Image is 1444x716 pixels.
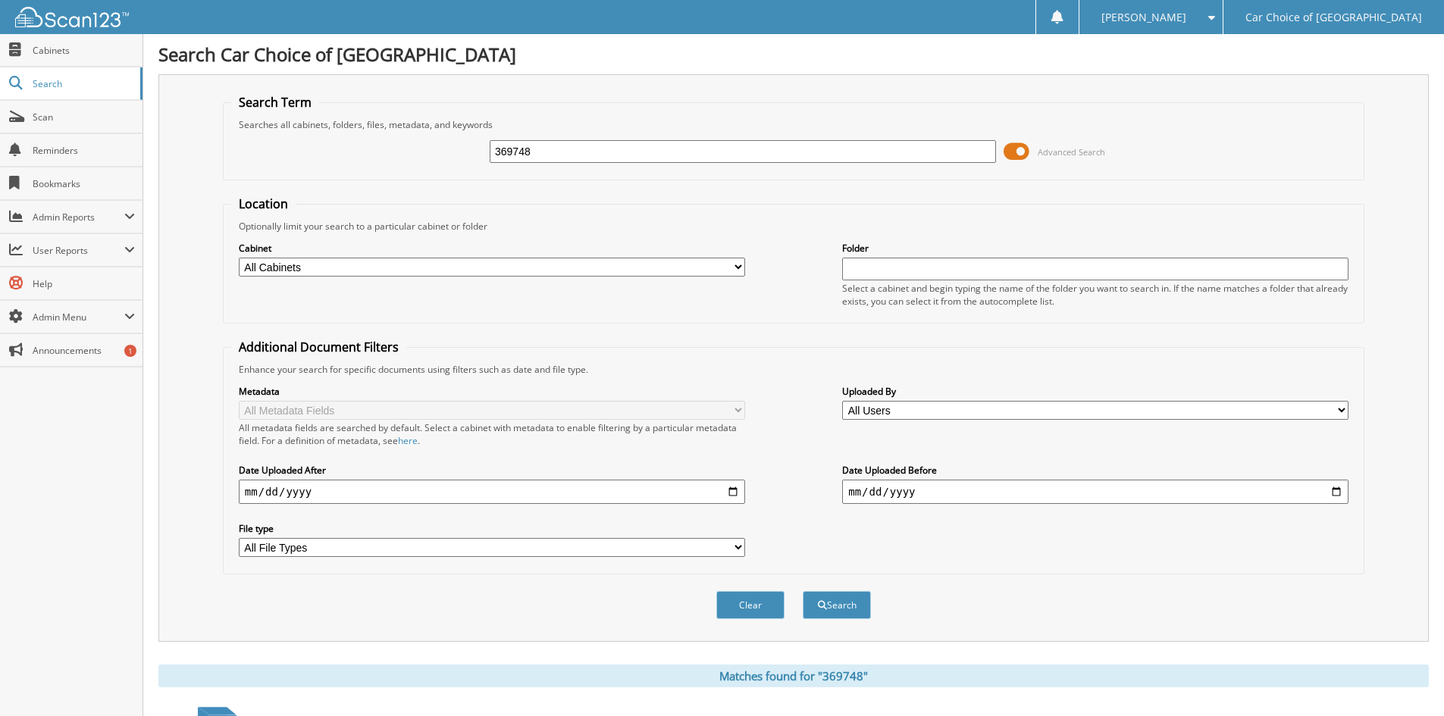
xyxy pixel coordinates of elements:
[239,522,745,535] label: File type
[124,345,136,357] div: 1
[398,434,418,447] a: here
[239,480,745,504] input: start
[1038,146,1105,158] span: Advanced Search
[33,244,124,257] span: User Reports
[33,311,124,324] span: Admin Menu
[33,144,135,157] span: Reminders
[33,44,135,57] span: Cabinets
[842,282,1348,308] div: Select a cabinet and begin typing the name of the folder you want to search in. If the name match...
[1245,13,1422,22] span: Car Choice of [GEOGRAPHIC_DATA]
[231,363,1356,376] div: Enhance your search for specific documents using filters such as date and file type.
[842,242,1348,255] label: Folder
[1101,13,1186,22] span: [PERSON_NAME]
[231,220,1356,233] div: Optionally limit your search to a particular cabinet or folder
[33,211,124,224] span: Admin Reports
[803,591,871,619] button: Search
[239,242,745,255] label: Cabinet
[231,118,1356,131] div: Searches all cabinets, folders, files, metadata, and keywords
[33,277,135,290] span: Help
[231,94,319,111] legend: Search Term
[15,7,129,27] img: scan123-logo-white.svg
[239,385,745,398] label: Metadata
[158,42,1429,67] h1: Search Car Choice of [GEOGRAPHIC_DATA]
[716,591,785,619] button: Clear
[842,464,1348,477] label: Date Uploaded Before
[842,480,1348,504] input: end
[239,464,745,477] label: Date Uploaded After
[231,339,406,355] legend: Additional Document Filters
[239,421,745,447] div: All metadata fields are searched by default. Select a cabinet with metadata to enable filtering b...
[158,664,1429,687] div: Matches found for "369748"
[231,195,296,212] legend: Location
[33,111,135,124] span: Scan
[33,344,135,357] span: Announcements
[33,177,135,190] span: Bookmarks
[842,385,1348,398] label: Uploaded By
[33,77,133,90] span: Search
